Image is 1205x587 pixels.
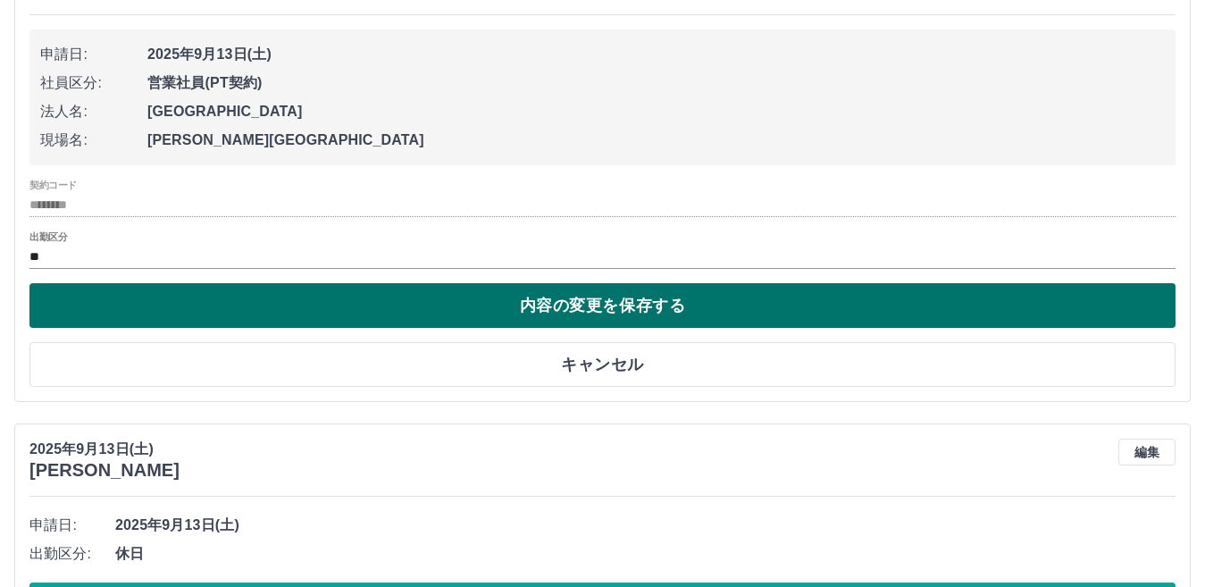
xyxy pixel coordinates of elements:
[115,515,1176,536] span: 2025年9月13日(土)
[147,72,1165,94] span: 営業社員(PT契約)
[29,439,180,460] p: 2025年9月13日(土)
[115,543,1176,565] span: 休日
[147,44,1165,65] span: 2025年9月13日(土)
[1118,439,1176,465] button: 編集
[29,515,115,536] span: 申請日:
[29,543,115,565] span: 出勤区分:
[40,130,147,151] span: 現場名:
[29,283,1176,328] button: 内容の変更を保存する
[40,72,147,94] span: 社員区分:
[29,231,67,244] label: 出勤区分
[29,460,180,481] h3: [PERSON_NAME]
[147,130,1165,151] span: [PERSON_NAME][GEOGRAPHIC_DATA]
[29,179,77,192] label: 契約コード
[40,44,147,65] span: 申請日:
[29,342,1176,387] button: キャンセル
[147,101,1165,122] span: [GEOGRAPHIC_DATA]
[40,101,147,122] span: 法人名:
